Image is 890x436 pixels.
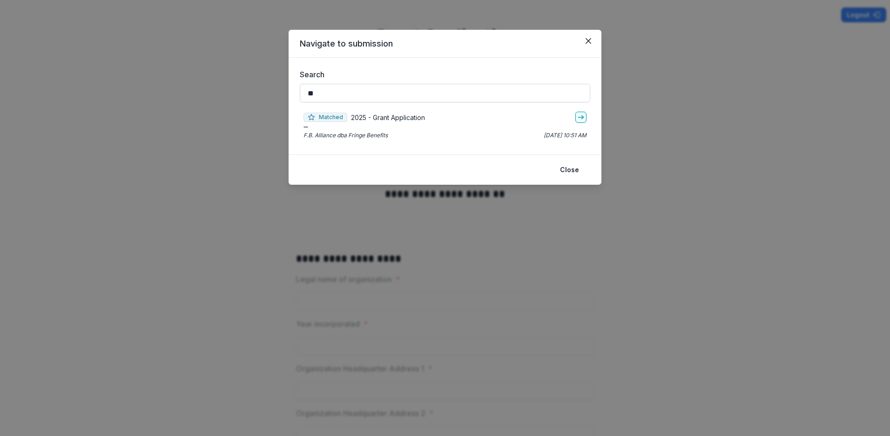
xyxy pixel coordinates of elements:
button: Close [581,34,596,48]
label: Search [300,69,585,80]
a: go-to [575,112,587,123]
p: [DATE] 10:51 AM [544,131,587,140]
p: 2025 - Grant Application [351,113,425,122]
p: F.B. Alliance dba Fringe Benefits [303,131,388,140]
button: Close [554,162,585,177]
span: Matched [303,113,347,122]
header: Navigate to submission [289,30,601,58]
